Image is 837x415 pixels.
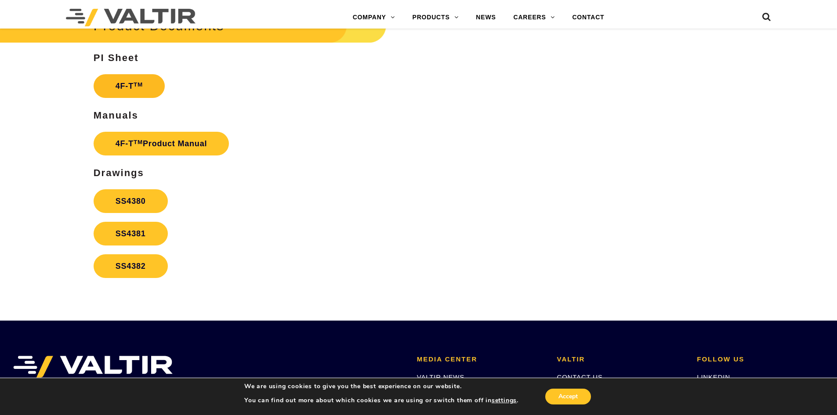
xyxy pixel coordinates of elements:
p: We are using cookies to give you the best experience on our website. [244,383,518,390]
h2: MEDIA CENTER [417,356,544,363]
img: VALTIR [13,356,173,378]
strong: PI Sheet [94,52,139,63]
a: PRODUCTS [404,9,467,26]
a: SS4382 [94,254,168,278]
sup: TM [134,81,143,88]
h2: FOLLOW US [697,356,824,363]
a: 4F-TTM [94,74,165,98]
h2: VALTIR [557,356,684,363]
strong: Drawings [94,167,144,178]
strong: Manuals [94,110,138,121]
sup: TM [134,139,143,145]
a: NEWS [467,9,504,26]
a: CAREERS [505,9,564,26]
button: settings [492,397,517,404]
a: LINKEDIN [697,373,730,381]
button: Accept [545,389,591,404]
a: 4F-TTMProduct Manual [94,132,229,155]
a: CONTACT US [557,373,603,381]
img: Valtir [66,9,196,26]
a: COMPANY [344,9,404,26]
a: VALTIR NEWS [417,373,464,381]
a: CONTACT [563,9,613,26]
p: You can find out more about which cookies we are using or switch them off in . [244,397,518,404]
a: SS4380 [94,189,168,213]
a: SS4381 [94,222,168,245]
